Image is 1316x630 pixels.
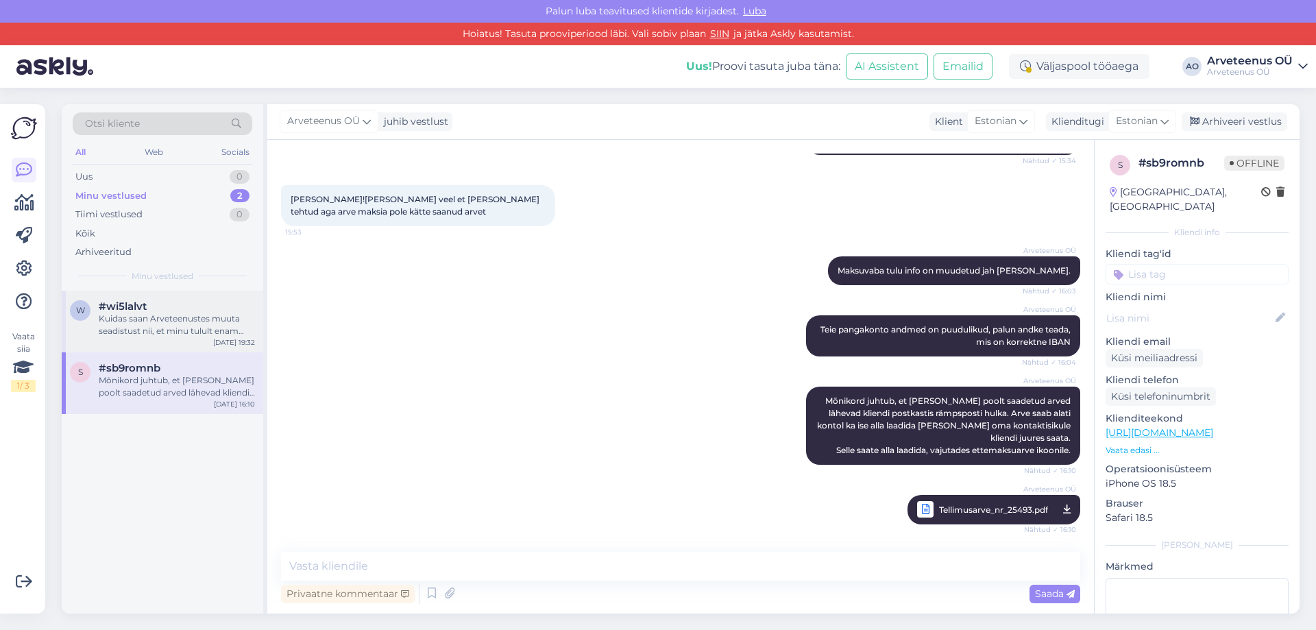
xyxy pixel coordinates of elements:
[291,194,541,217] span: [PERSON_NAME]![PERSON_NAME] veel et [PERSON_NAME] tehtud aga arve maksia pole kätte saanud arvet
[1116,114,1158,129] span: Estonian
[686,58,840,75] div: Proovi tasuta juba täna:
[1106,444,1289,457] p: Vaata edasi ...
[75,227,95,241] div: Kõik
[73,143,88,161] div: All
[1106,373,1289,387] p: Kliendi telefon
[281,585,415,603] div: Privaatne kommentaar
[99,313,255,337] div: Kuidas saan Arveteenustes muuta seadistust nii, et minu tulult enam maksuvaba tulu ei arvestataks?
[739,5,770,17] span: Luba
[820,324,1073,347] span: Teie pangakonto andmed on puudulikud, palun andke teada, mis on korrektne IBAN
[1023,156,1076,166] span: Nähtud ✓ 15:34
[75,245,132,259] div: Arhiveeritud
[934,53,992,80] button: Emailid
[285,227,337,237] span: 15:53
[11,330,36,392] div: Vaata siia
[1023,304,1076,315] span: Arveteenus OÜ
[75,170,93,184] div: Uus
[230,170,249,184] div: 0
[1182,57,1202,76] div: AO
[1106,335,1289,349] p: Kliendi email
[1106,311,1273,326] input: Lisa nimi
[1106,539,1289,551] div: [PERSON_NAME]
[1138,155,1224,171] div: # sb9romnb
[1207,66,1293,77] div: Arveteenus OÜ
[817,396,1073,455] span: Mõnikord juhtub, et [PERSON_NAME] poolt saadetud arved lähevad kliendi postkastis rämpsposti hulk...
[1106,559,1289,574] p: Märkmed
[287,114,360,129] span: Arveteenus OÜ
[1224,156,1284,171] span: Offline
[1023,245,1076,256] span: Arveteenus OÜ
[1106,264,1289,284] input: Lisa tag
[378,114,448,129] div: juhib vestlust
[907,495,1080,524] a: Arveteenus OÜTellimusarve_nr_25493.pdfNähtud ✓ 16:10
[706,27,733,40] a: SIIN
[230,208,249,221] div: 0
[78,367,83,377] span: s
[1106,387,1216,406] div: Küsi telefoninumbrit
[929,114,963,129] div: Klient
[1023,484,1076,494] span: Arveteenus OÜ
[142,143,166,161] div: Web
[939,501,1048,518] span: Tellimusarve_nr_25493.pdf
[213,337,255,348] div: [DATE] 19:32
[838,265,1071,276] span: Maksuvaba tulu info on muudetud jah [PERSON_NAME].
[85,117,140,131] span: Otsi kliente
[132,270,193,282] span: Minu vestlused
[75,189,147,203] div: Minu vestlused
[1024,521,1076,538] span: Nähtud ✓ 16:10
[846,53,928,80] button: AI Assistent
[99,300,147,313] span: #wi5lalvt
[975,114,1016,129] span: Estonian
[1023,376,1076,386] span: Arveteenus OÜ
[99,374,255,399] div: Mõnikord juhtub, et [PERSON_NAME] poolt saadetud arved lähevad kliendi postkastis rämpsposti hulk...
[1022,357,1076,367] span: Nähtud ✓ 16:04
[1106,426,1213,439] a: [URL][DOMAIN_NAME]
[1207,56,1293,66] div: Arveteenus OÜ
[1207,56,1308,77] a: Arveteenus OÜArveteenus OÜ
[1046,114,1104,129] div: Klienditugi
[75,208,143,221] div: Tiimi vestlused
[1106,226,1289,239] div: Kliendi info
[1118,160,1123,170] span: s
[1106,290,1289,304] p: Kliendi nimi
[1035,587,1075,600] span: Saada
[1024,465,1076,476] span: Nähtud ✓ 16:10
[1009,54,1149,79] div: Väljaspool tööaega
[1023,286,1076,296] span: Nähtud ✓ 16:03
[219,143,252,161] div: Socials
[11,380,36,392] div: 1 / 3
[686,60,712,73] b: Uus!
[1106,496,1289,511] p: Brauser
[1106,349,1203,367] div: Küsi meiliaadressi
[1106,247,1289,261] p: Kliendi tag'id
[76,305,85,315] span: w
[1106,476,1289,491] p: iPhone OS 18.5
[230,189,249,203] div: 2
[11,115,37,141] img: Askly Logo
[1106,511,1289,525] p: Safari 18.5
[1110,185,1261,214] div: [GEOGRAPHIC_DATA], [GEOGRAPHIC_DATA]
[99,362,160,374] span: #sb9romnb
[1182,112,1287,131] div: Arhiveeri vestlus
[214,399,255,409] div: [DATE] 16:10
[1106,462,1289,476] p: Operatsioonisüsteem
[1106,411,1289,426] p: Klienditeekond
